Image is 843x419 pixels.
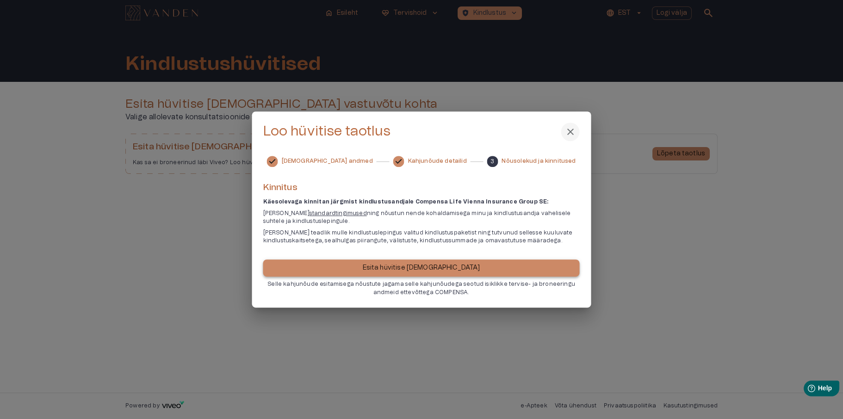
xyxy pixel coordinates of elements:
p: Selle kahjunõude esitamisega nõustute jagama selle kahjunõudega seotud isiklikke tervise- ja bron... [263,281,580,296]
p: Esita hüvitise [DEMOGRAPHIC_DATA] [363,264,480,273]
button: Esita hüvitise [DEMOGRAPHIC_DATA] [263,260,580,277]
p: [PERSON_NAME] teadlik mulle kindlustuslepingus valitud kindlustuspaketist ning tutvunud sellesse ... [263,229,580,245]
span: Nõusolekud ja kinnitused [502,158,576,166]
button: sulge menüü [561,123,580,141]
span: Kahjunõude detailid [408,158,466,166]
p: Käesolevaga kinnitan järgmist kindlustusandjale Compensa Life Vienna Insurance Group SE: [263,198,580,206]
text: 3 [490,159,494,164]
a: standardtingimused [310,210,367,216]
iframe: Help widget launcher [771,377,843,403]
span: close [565,126,576,137]
div: [PERSON_NAME] ning nõustun nende kohaldamisega minu ja kindlustusandja vahelisele suhtele ja kind... [263,209,580,225]
span: [DEMOGRAPHIC_DATA] andmed [282,158,373,166]
h6: Kinnitus [263,182,580,194]
h3: Loo hüvitise taotlus [263,124,391,140]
